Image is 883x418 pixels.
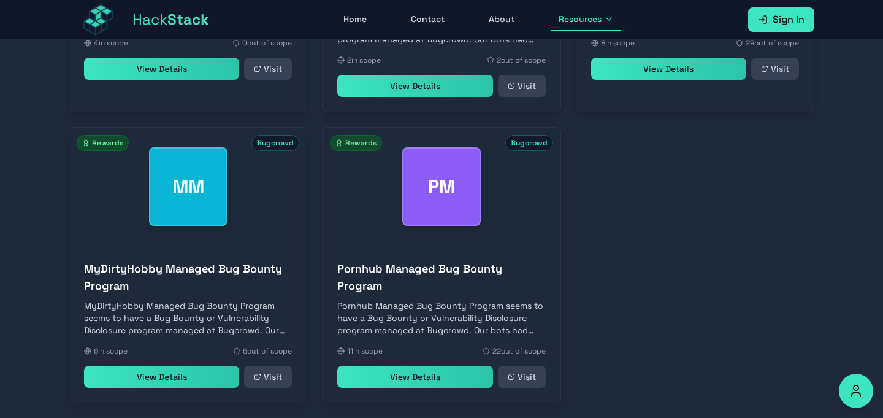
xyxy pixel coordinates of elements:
span: Rewards [330,135,382,151]
a: View Details [337,366,492,388]
p: Pornhub Managed Bug Bounty Program seems to have a Bug Bounty or Vulnerability Disclosure program... [337,300,545,336]
span: Stack [167,10,209,29]
a: View Details [591,58,746,80]
span: Bugcrowd [251,135,299,151]
span: Hack [132,10,209,29]
a: Visit [498,366,546,388]
a: Sign In [748,7,814,32]
a: Visit [498,75,546,97]
a: Visit [244,366,292,388]
span: 0 out of scope [242,38,292,48]
button: Resources [551,8,621,31]
a: Home [336,8,374,31]
span: 29 out of scope [746,38,799,48]
button: Accessibility Options [839,374,873,408]
span: 11 in scope [347,346,383,356]
span: 2 in scope [347,55,381,65]
span: 22 out of scope [492,346,546,356]
h3: Pornhub Managed Bug Bounty Program [337,260,545,295]
a: View Details [84,366,239,388]
span: Sign In [773,12,805,27]
div: MyDirtyHobby Managed Bug Bounty Program [149,147,227,226]
span: 6 out of scope [243,346,292,356]
span: Rewards [77,135,129,151]
a: View Details [84,58,239,80]
a: Visit [244,58,292,80]
span: 6 in scope [94,346,128,356]
p: MyDirtyHobby Managed Bug Bounty Program seems to have a Bug Bounty or Vulnerability Disclosure pr... [84,300,292,336]
a: Contact [403,8,452,31]
a: View Details [337,75,492,97]
span: 4 in scope [94,38,128,48]
div: Pornhub Managed Bug Bounty Program [402,147,481,226]
a: About [481,8,522,31]
span: Bugcrowd [505,135,553,151]
a: Visit [751,58,799,80]
h3: MyDirtyHobby Managed Bug Bounty Program [84,260,292,295]
span: Resources [559,13,602,25]
span: 2 out of scope [497,55,546,65]
span: 8 in scope [601,38,635,48]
